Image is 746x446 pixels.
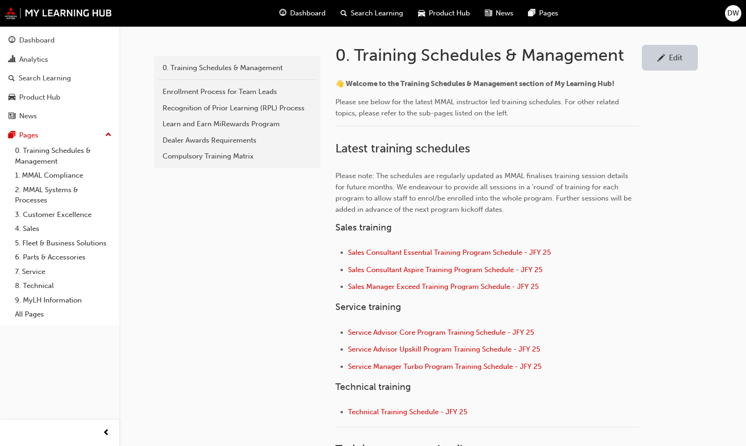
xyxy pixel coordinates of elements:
[19,130,38,141] div: Pages
[8,36,15,45] span: guage-icon
[163,103,312,114] div: Recognition of Prior Learning (RPL) Process
[485,7,492,19] span: news-icon
[642,45,698,71] a: Edit
[348,408,467,416] a: Technical Training Schedule - JFY 25
[163,86,312,97] div: Enrollment Process for Team Leads
[158,132,317,149] a: Dealer Awards Requirements
[335,45,642,65] h1: 0. Training Schedules & Management
[429,8,470,19] span: Product Hub
[105,129,112,141] span: up-icon
[521,4,566,23] a: pages-iconPages
[8,112,15,121] span: news-icon
[348,345,540,353] a: Service Advisor Upskill Program Training Schedule - JFY 25
[669,53,682,62] div: Edit
[11,265,115,279] a: 7. Service
[335,302,401,312] span: Service training
[19,111,37,122] div: News
[19,73,71,84] div: Search Learning
[411,4,477,23] a: car-iconProduct Hub
[348,328,534,337] a: Service Advisor Core Program Training Schedule - JFY 25
[348,248,551,257] a: Sales Consultant Essential Training Program Schedule - JFY 25
[657,54,665,64] span: pencil-icon
[528,7,535,19] span: pages-icon
[163,119,312,129] div: Learn and Earn MiRewards Program
[163,63,312,73] div: 0. Training Schedules & Management
[335,222,392,233] span: Sales training
[158,100,317,116] a: Recognition of Prior Learning (RPL) Process
[272,4,333,23] a: guage-iconDashboard
[19,92,60,103] div: Product Hub
[4,51,115,68] a: Analytics
[11,293,115,308] a: 9. MyLH Information
[290,8,326,19] span: Dashboard
[4,32,115,49] a: Dashboard
[158,60,317,76] a: 0. Training Schedules & Management
[158,116,317,132] a: Learn and Earn MiRewards Program
[335,381,411,392] span: Technical training
[4,108,115,125] a: News
[11,144,115,168] a: 0. Training Schedules & Management
[5,7,112,19] img: mmal
[279,7,286,19] span: guage-icon
[477,4,521,23] a: news-iconNews
[11,307,115,322] a: All Pages
[4,127,115,144] button: Pages
[158,84,317,100] a: Enrollment Process for Team Leads
[163,151,312,162] div: Compulsory Training Matrix
[341,7,347,19] span: search-icon
[348,282,539,291] a: Sales Manager Exceed Training Program Schedule - JFY 25
[158,148,317,165] a: Compulsory Training Matrix
[11,208,115,222] a: 3. Customer Excellence
[163,135,312,146] div: Dealer Awards Requirements
[11,236,115,251] a: 5. Fleet & Business Solutions
[539,8,558,19] span: Pages
[333,4,411,23] a: search-iconSearch Learning
[11,183,115,208] a: 2. MMAL Systems & Processes
[11,279,115,293] a: 8. Technical
[348,362,541,371] a: Service Manager Turbo Program Training Schedule - JFY 25
[725,5,741,22] button: DW
[335,172,633,214] span: Please note: The schedules are regularly updated as MMAL finalises training session details for f...
[8,94,15,102] span: car-icon
[351,8,403,19] span: Search Learning
[496,8,513,19] span: News
[11,222,115,236] a: 4. Sales
[11,250,115,265] a: 6. Parts & Accessories
[335,141,470,156] span: Latest training schedules
[4,30,115,127] button: DashboardAnalyticsSearch LearningProduct HubNews
[418,7,425,19] span: car-icon
[727,8,739,19] span: DW
[335,98,621,117] span: Please see below for the latest MMAL instructor led training schedules. For other related topics,...
[348,266,542,274] a: Sales Consultant Aspire Training Program Schedule - JFY 25
[19,54,48,65] div: Analytics
[11,168,115,183] a: 1. MMAL Compliance
[19,35,55,46] div: Dashboard
[8,56,15,64] span: chart-icon
[8,74,15,83] span: search-icon
[8,131,15,140] span: pages-icon
[335,79,614,88] span: 👋 Welcome to the Training Schedules & Management section of My Learning Hub!
[4,70,115,87] a: Search Learning
[4,89,115,106] a: Product Hub
[103,427,110,439] span: prev-icon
